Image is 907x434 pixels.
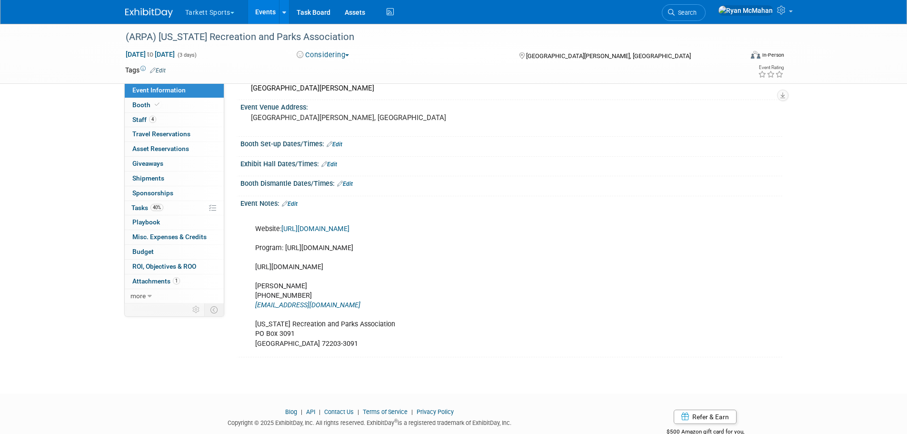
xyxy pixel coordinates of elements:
[240,176,782,189] div: Booth Dismantle Dates/Times:
[762,51,784,59] div: In-Person
[751,51,760,59] img: Format-Inperson.png
[125,215,224,230] a: Playbook
[132,130,190,138] span: Travel Reservations
[122,29,728,46] div: (ARPA) [US_STATE] Recreation and Parks Association
[125,230,224,244] a: Misc. Expenses & Credits
[240,196,782,209] div: Event Notes:
[132,233,207,241] span: Misc. Expenses & Credits
[132,145,189,152] span: Asset Reservations
[150,204,163,211] span: 40%
[132,86,186,94] span: Event Information
[337,181,353,187] a: Edit
[240,157,782,169] div: Exhibit Hall Dates/Times:
[173,277,180,284] span: 1
[125,65,166,75] td: Tags
[125,83,224,98] a: Event Information
[355,408,361,415] span: |
[662,4,706,21] a: Search
[718,5,773,16] img: Ryan McMahan
[394,418,398,424] sup: ®
[177,52,197,58] span: (3 days)
[249,210,678,353] div: Website: Program: [URL][DOMAIN_NAME] [URL][DOMAIN_NAME] [PERSON_NAME] [PHONE_NUMBER] [US_STATE] R...
[687,50,785,64] div: Event Format
[327,141,342,148] a: Edit
[131,204,163,212] span: Tasks
[125,127,224,141] a: Travel Reservations
[130,292,146,300] span: more
[248,81,775,96] div: [GEOGRAPHIC_DATA][PERSON_NAME]
[321,161,337,168] a: Edit
[240,137,782,149] div: Booth Set-up Dates/Times:
[146,50,155,58] span: to
[125,201,224,215] a: Tasks40%
[188,303,205,316] td: Personalize Event Tab Strip
[675,9,697,16] span: Search
[526,52,691,60] span: [GEOGRAPHIC_DATA][PERSON_NAME], [GEOGRAPHIC_DATA]
[125,50,175,59] span: [DATE] [DATE]
[132,160,163,167] span: Giveaways
[293,50,353,60] button: Considering
[281,225,349,233] a: [URL][DOMAIN_NAME]
[204,303,224,316] td: Toggle Event Tabs
[149,116,156,123] span: 4
[317,408,323,415] span: |
[132,218,160,226] span: Playbook
[758,65,784,70] div: Event Rating
[240,100,782,112] div: Event Venue Address:
[125,172,224,186] a: Shipments
[132,174,164,182] span: Shipments
[125,245,224,259] a: Budget
[299,408,305,415] span: |
[285,408,297,415] a: Blog
[125,260,224,274] a: ROI, Objectives & ROO
[306,408,315,415] a: API
[125,274,224,289] a: Attachments1
[132,262,196,270] span: ROI, Objectives & ROO
[255,301,360,309] a: [EMAIL_ADDRESS][DOMAIN_NAME]
[150,67,166,74] a: Edit
[125,98,224,112] a: Booth
[125,113,224,127] a: Staff4
[324,408,354,415] a: Contact Us
[282,201,298,207] a: Edit
[125,416,615,427] div: Copyright © 2025 ExhibitDay, Inc. All rights reserved. ExhibitDay is a registered trademark of Ex...
[417,408,454,415] a: Privacy Policy
[155,102,159,107] i: Booth reservation complete
[125,8,173,18] img: ExhibitDay
[132,189,173,197] span: Sponsorships
[125,186,224,201] a: Sponsorships
[409,408,415,415] span: |
[125,157,224,171] a: Giveaways
[132,101,161,109] span: Booth
[132,116,156,123] span: Staff
[363,408,408,415] a: Terms of Service
[132,248,154,255] span: Budget
[251,113,456,122] pre: [GEOGRAPHIC_DATA][PERSON_NAME], [GEOGRAPHIC_DATA]
[674,410,737,424] a: Refer & Earn
[125,289,224,303] a: more
[125,142,224,156] a: Asset Reservations
[132,277,180,285] span: Attachments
